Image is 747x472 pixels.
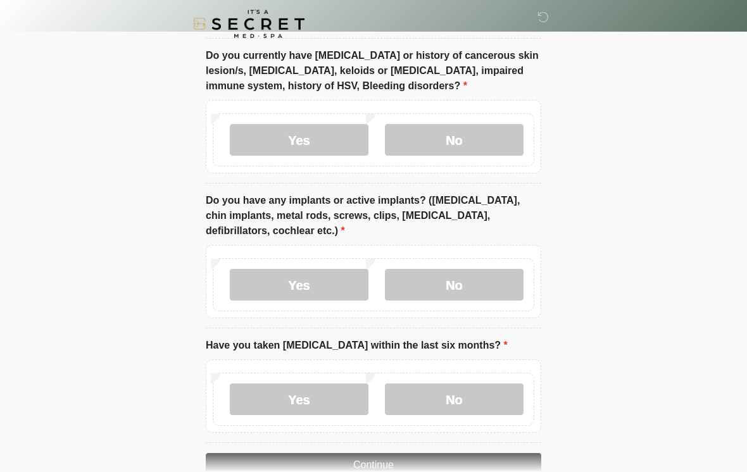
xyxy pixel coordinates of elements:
[230,269,368,301] label: Yes
[385,124,524,156] label: No
[230,383,368,415] label: Yes
[230,124,368,156] label: Yes
[385,383,524,415] label: No
[206,338,508,353] label: Have you taken [MEDICAL_DATA] within the last six months?
[193,9,304,38] img: It's A Secret Med Spa Logo
[206,48,541,94] label: Do you currently have [MEDICAL_DATA] or history of cancerous skin lesion/s, [MEDICAL_DATA], keloi...
[385,269,524,301] label: No
[206,193,541,239] label: Do you have any implants or active implants? ([MEDICAL_DATA], chin implants, metal rods, screws, ...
